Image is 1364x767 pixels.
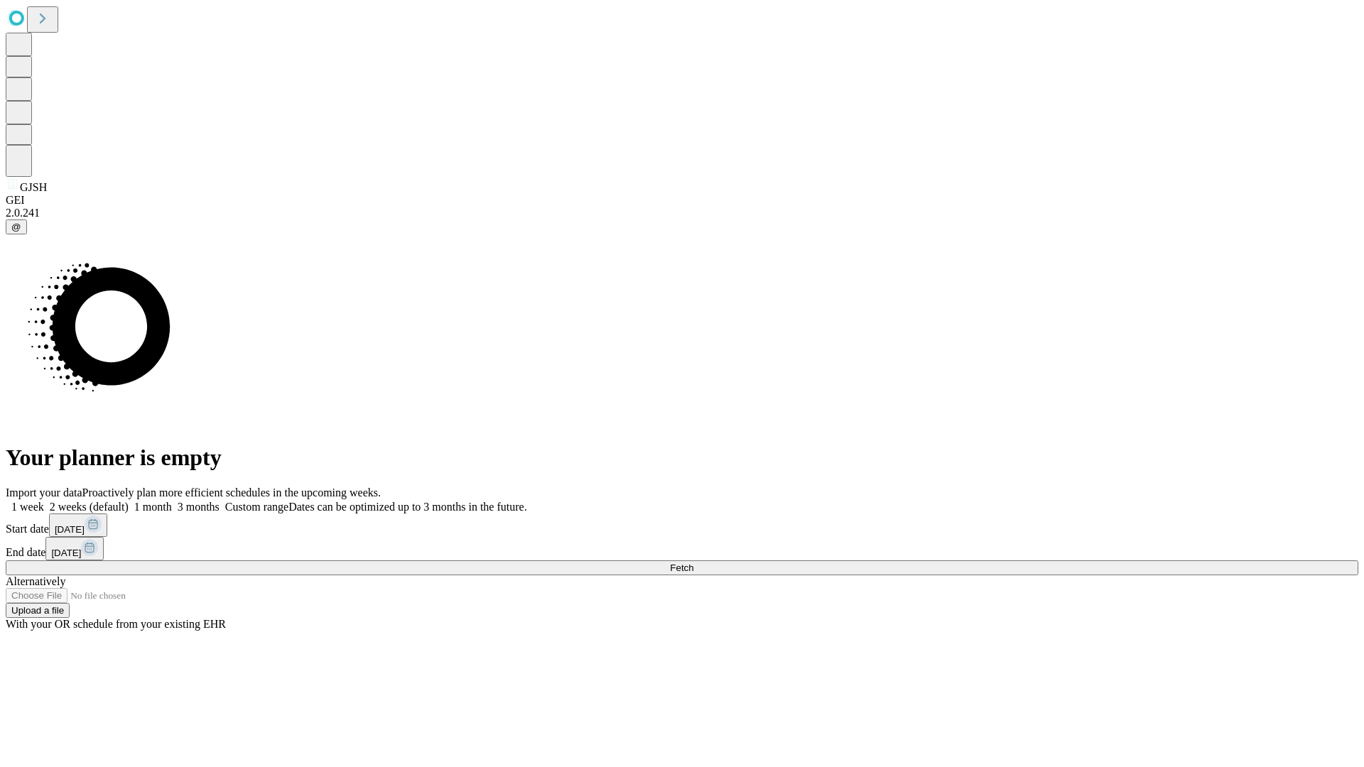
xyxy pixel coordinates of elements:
span: GJSH [20,181,47,193]
span: 2 weeks (default) [50,501,129,513]
button: Fetch [6,560,1358,575]
div: 2.0.241 [6,207,1358,219]
span: @ [11,222,21,232]
span: Alternatively [6,575,65,587]
span: With your OR schedule from your existing EHR [6,618,226,630]
span: 3 months [178,501,220,513]
span: Fetch [670,562,693,573]
h1: Your planner is empty [6,445,1358,471]
span: 1 month [134,501,172,513]
button: [DATE] [49,513,107,537]
span: Dates can be optimized up to 3 months in the future. [288,501,526,513]
button: Upload a file [6,603,70,618]
button: @ [6,219,27,234]
span: Proactively plan more efficient schedules in the upcoming weeks. [82,486,381,499]
button: [DATE] [45,537,104,560]
div: Start date [6,513,1358,537]
span: [DATE] [51,548,81,558]
span: 1 week [11,501,44,513]
span: Import your data [6,486,82,499]
span: [DATE] [55,524,85,535]
span: Custom range [225,501,288,513]
div: End date [6,537,1358,560]
div: GEI [6,194,1358,207]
